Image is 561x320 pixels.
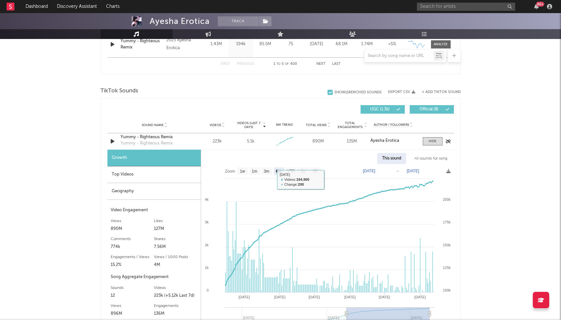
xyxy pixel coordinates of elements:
[316,62,326,66] button: Next
[337,121,363,129] span: Total Engagements
[443,288,451,292] text: 100k
[221,62,230,66] button: First
[306,41,327,47] div: [DATE]
[443,220,451,224] text: 175k
[154,225,197,233] div: 127M
[237,62,254,66] button: Previous
[410,105,454,114] button: Official(8)
[407,169,419,173] text: [DATE]
[252,169,257,174] text: 1m
[409,153,452,164] div: All sounds for song
[377,153,406,164] div: This sound
[274,295,285,299] text: [DATE]
[111,284,154,292] div: Sounds
[374,123,409,127] span: Author / Followers
[334,90,382,95] div: Show 11 Removed Sounds
[107,183,201,200] div: Geography
[443,266,451,270] text: 125k
[210,123,221,127] span: Videos
[363,169,375,173] text: [DATE]
[414,295,426,299] text: [DATE]
[111,243,154,251] div: 774k
[111,292,154,300] div: 12
[331,41,353,47] div: 68.1M
[206,41,227,47] div: 1.43M
[396,169,400,173] text: →
[361,105,405,114] button: UGC(1.3k)
[205,198,209,201] text: 4k
[154,217,197,225] div: Likes
[154,310,197,318] div: 136M
[238,295,250,299] text: [DATE]
[205,220,209,224] text: 3k
[536,2,544,7] div: 99 +
[276,63,280,66] span: to
[154,243,197,251] div: 7.56M
[205,243,209,247] text: 2k
[365,107,395,111] span: UGC ( 1.3k )
[154,253,197,261] div: Views / 1000 Posts
[206,288,208,292] text: 0
[111,253,154,261] div: Engagements / Views
[107,150,201,166] div: Growth
[443,198,451,201] text: 200k
[443,243,451,247] text: 150k
[301,169,305,174] text: 1y
[235,121,262,129] span: Videos (last 7 days)
[121,140,173,147] div: Yummy - Righteous Remix
[154,302,197,310] div: Engagements
[111,206,197,214] div: Video Engagement
[264,169,269,174] text: 3m
[111,302,154,310] div: Views
[306,123,327,127] span: Total Views
[417,3,515,11] input: Search for artists
[225,169,235,174] text: Zoom
[202,138,233,145] div: 223k
[218,16,259,26] button: Track
[337,138,367,145] div: 135M
[111,273,197,281] div: Song Aggregate Engagement
[309,295,320,299] text: [DATE]
[154,235,197,243] div: Shares
[381,41,403,47] div: <5%
[107,166,201,183] div: Top Videos
[414,107,444,111] span: Official ( 8 )
[269,122,300,127] div: 6M Trend
[247,138,254,145] div: 5.1k
[166,36,202,52] div: 2023 Ayesha Erotica
[111,310,154,318] div: 896M
[240,169,245,174] text: 1w
[379,295,390,299] text: [DATE]
[422,90,461,94] button: + Add TikTok Sound
[344,295,356,299] text: [DATE]
[150,16,210,26] div: Ayesha Erotica
[388,90,415,94] button: Export CSV
[332,62,341,66] button: Last
[154,292,197,300] div: 223k (+5.12k Last 7d)
[111,217,154,225] div: Views
[205,266,209,270] text: 1k
[356,41,378,47] div: 1.74M
[365,53,434,59] input: Search by song name or URL
[121,134,189,141] a: Yummy - Righteous Remix
[111,261,154,269] div: 15.2%
[285,63,289,66] span: of
[370,139,399,143] strong: Ayesha Erotica
[121,38,163,51] a: Yummy - Righteous Remix
[370,139,416,143] a: Ayesha Erotica
[154,284,197,292] div: Videos
[279,41,302,47] div: 75
[230,41,252,47] div: 194k
[415,90,461,94] button: + Add TikTok Sound
[276,169,281,174] text: 6m
[313,169,317,174] text: All
[267,60,303,68] div: 1 5 400
[287,169,295,174] text: YTD
[154,261,197,269] div: 4M
[111,235,154,243] div: Comments
[101,87,138,95] span: TikTok Sounds
[534,4,539,9] button: 99+
[303,138,333,145] div: 890M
